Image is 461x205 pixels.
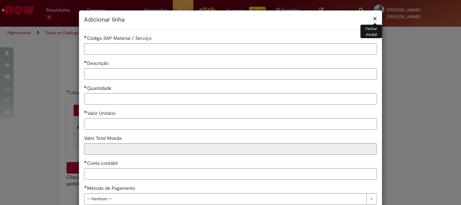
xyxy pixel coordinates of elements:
span: Quantidade [87,85,113,91]
span: Necessários [84,60,87,63]
button: Fechar modal [373,15,377,22]
span: Necessários [84,35,87,38]
input: Quantidade [84,93,377,105]
span: Necessários [84,185,87,188]
span: Necessários [84,110,87,113]
input: Valor Unitário [84,118,377,130]
span: Descrição [87,60,110,66]
span: Método de Pagamento [87,185,136,191]
span: Código SAP Material / Serviço [87,35,153,41]
span: -- Nenhum -- [87,194,363,204]
input: Descrição [84,68,377,80]
h2: Adicionar linha [84,16,377,24]
span: Conta contábil [87,160,119,166]
input: Valor Total Moeda [84,143,377,155]
span: Somente leitura - Valor Total Moeda [84,135,123,141]
span: Valor Unitário [87,110,117,116]
span: Necessários [84,160,87,163]
div: Fechar modal [360,25,382,38]
input: Código SAP Material / Serviço [84,43,377,55]
input: Conta contábil [84,168,377,180]
span: Necessários [84,85,87,88]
